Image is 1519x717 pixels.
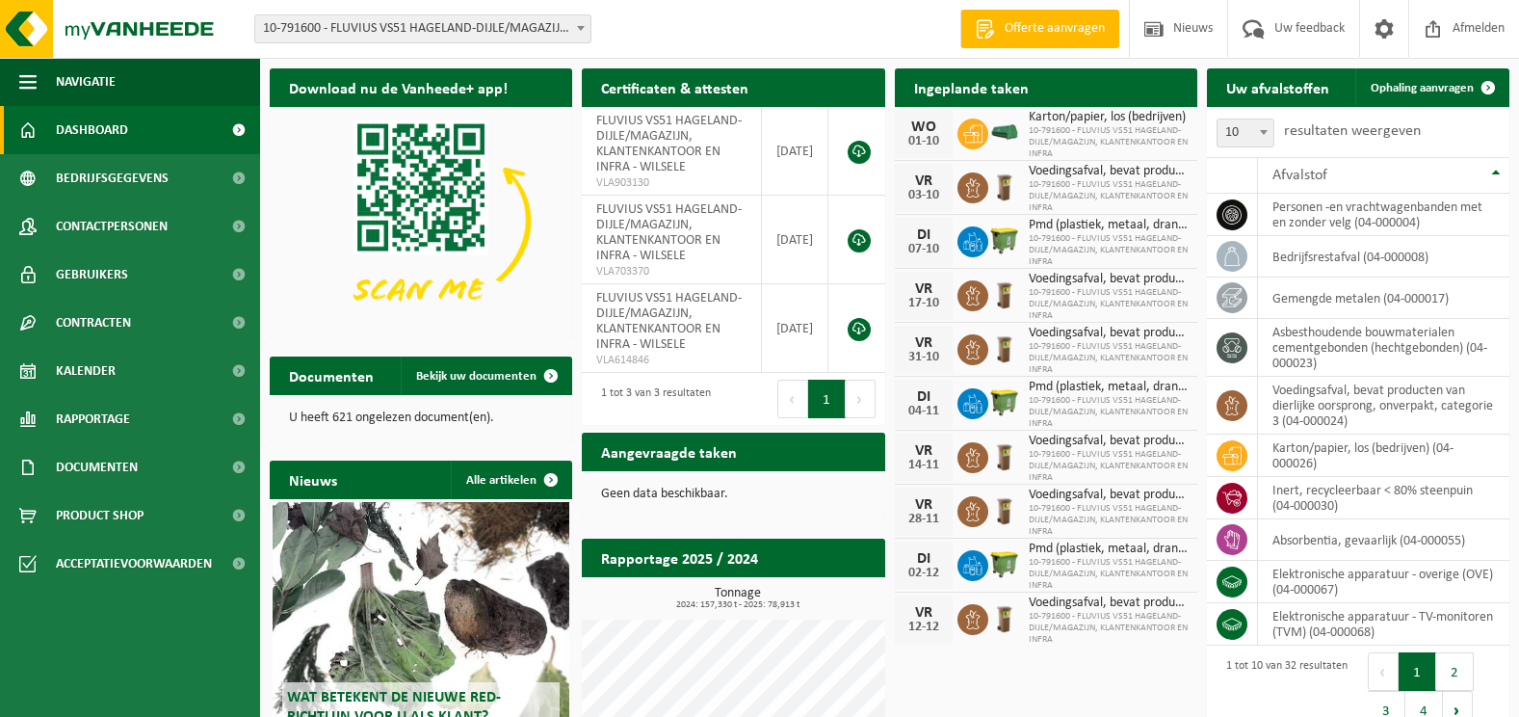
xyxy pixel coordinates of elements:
a: Bekijk rapportage [742,576,883,615]
img: WB-0140-HPE-BN-01 [988,493,1021,526]
button: 2 [1436,652,1474,691]
td: asbesthoudende bouwmaterialen cementgebonden (hechtgebonden) (04-000023) [1258,319,1509,377]
td: [DATE] [762,284,828,373]
img: WB-0140-HPE-BN-01 [988,170,1021,202]
img: WB-0140-HPE-BN-01 [988,278,1021,310]
button: Previous [1368,652,1399,691]
h2: Ingeplande taken [895,68,1048,106]
span: 10 [1217,119,1274,147]
div: VR [904,443,943,459]
a: Ophaling aanvragen [1355,68,1507,107]
img: WB-0140-HPE-BN-01 [988,439,1021,472]
td: [DATE] [762,107,828,196]
div: 31-10 [904,351,943,364]
span: 10-791600 - FLUVIUS VS51 HAGELAND-DIJLE/MAGAZIJN, KLANTENKANTOOR EN INFRA [1029,395,1188,430]
span: Voedingsafval, bevat producten van dierlijke oorsprong, onverpakt, categorie 3 [1029,272,1188,287]
div: DI [904,551,943,567]
div: 1 tot 3 van 3 resultaten [591,378,711,420]
a: Offerte aanvragen [960,10,1119,48]
td: inert, recycleerbaar < 80% steenpuin (04-000030) [1258,477,1509,519]
span: Voedingsafval, bevat producten van dierlijke oorsprong, onverpakt, categorie 3 [1029,326,1188,341]
span: Documenten [56,443,138,491]
div: VR [904,335,943,351]
img: WB-1100-HPE-GN-50 [988,224,1021,256]
span: Contactpersonen [56,202,168,251]
span: Pmd (plastiek, metaal, drankkartons) (bedrijven) [1029,218,1188,233]
div: 03-10 [904,189,943,202]
span: Voedingsafval, bevat producten van dierlijke oorsprong, onverpakt, categorie 3 [1029,596,1188,611]
a: Alle artikelen [451,461,570,499]
span: Product Shop [56,491,144,540]
span: VLA903130 [596,175,746,191]
p: U heeft 621 ongelezen document(en). [289,412,553,425]
span: 10 [1218,119,1273,146]
span: 10-791600 - FLUVIUS VS51 HAGELAND-DIJLE/MAGAZIJN, KLANTENKANTOOR EN INFRA [1029,557,1188,592]
span: Offerte aanvragen [1000,19,1110,39]
h2: Documenten [270,357,393,394]
div: VR [904,281,943,297]
td: personen -en vrachtwagenbanden met en zonder velg (04-000004) [1258,194,1509,236]
span: Bedrijfsgegevens [56,154,169,202]
span: FLUVIUS VS51 HAGELAND-DIJLE/MAGAZIJN, KLANTENKANTOOR EN INFRA - WILSELE [596,114,742,174]
div: 02-12 [904,567,943,580]
h2: Uw afvalstoffen [1207,68,1349,106]
div: WO [904,119,943,135]
span: Rapportage [56,395,130,443]
h2: Download nu de Vanheede+ app! [270,68,527,106]
h2: Nieuws [270,461,356,498]
span: 10-791600 - FLUVIUS VS51 HAGELAND-DIJLE/MAGAZIJN, KLANTENKANTOOR EN INFRA [1029,233,1188,268]
td: absorbentia, gevaarlijk (04-000055) [1258,519,1509,561]
span: FLUVIUS VS51 HAGELAND-DIJLE/MAGAZIJN, KLANTENKANTOOR EN INFRA - WILSELE [596,291,742,352]
div: DI [904,227,943,243]
div: 04-11 [904,405,943,418]
td: gemengde metalen (04-000017) [1258,278,1509,319]
div: DI [904,389,943,405]
button: Previous [777,380,808,418]
button: 1 [808,380,846,418]
div: 01-10 [904,135,943,148]
div: VR [904,605,943,621]
span: 10-791600 - FLUVIUS VS51 HAGELAND-DIJLE/MAGAZIJN, KLANTENKANTOOR EN INFRA - WILSELE [254,14,591,43]
img: WB-1100-HPE-GN-50 [988,547,1021,580]
span: 2024: 157,330 t - 2025: 78,913 t [591,600,884,610]
span: VLA614846 [596,353,746,368]
span: 10-791600 - FLUVIUS VS51 HAGELAND-DIJLE/MAGAZIJN, KLANTENKANTOOR EN INFRA [1029,125,1188,160]
button: 1 [1399,652,1436,691]
span: Voedingsafval, bevat producten van dierlijke oorsprong, onverpakt, categorie 3 [1029,164,1188,179]
span: Pmd (plastiek, metaal, drankkartons) (bedrijven) [1029,542,1188,557]
div: 12-12 [904,621,943,634]
span: Contracten [56,299,131,347]
div: 17-10 [904,297,943,310]
span: Ophaling aanvragen [1371,82,1474,94]
td: karton/papier, los (bedrijven) (04-000026) [1258,435,1509,477]
td: voedingsafval, bevat producten van dierlijke oorsprong, onverpakt, categorie 3 (04-000024) [1258,377,1509,435]
img: WB-0140-HPE-BN-01 [988,601,1021,634]
span: Pmd (plastiek, metaal, drankkartons) (bedrijven) [1029,380,1188,395]
div: 14-11 [904,459,943,472]
td: [DATE] [762,196,828,284]
span: 10-791600 - FLUVIUS VS51 HAGELAND-DIJLE/MAGAZIJN, KLANTENKANTOOR EN INFRA [1029,287,1188,322]
img: Download de VHEPlus App [270,107,572,334]
span: Gebruikers [56,251,128,299]
h2: Certificaten & attesten [582,68,768,106]
img: WB-0140-HPE-BN-01 [988,332,1021,364]
button: Next [846,380,876,418]
h2: Rapportage 2025 / 2024 [582,539,777,576]
a: Bekijk uw documenten [401,357,570,395]
span: Acceptatievoorwaarden [56,540,212,588]
span: 10-791600 - FLUVIUS VS51 HAGELAND-DIJLE/MAGAZIJN, KLANTENKANTOOR EN INFRA - WILSELE [255,15,590,42]
span: FLUVIUS VS51 HAGELAND-DIJLE/MAGAZIJN, KLANTENKANTOOR EN INFRA - WILSELE [596,202,742,263]
h2: Aangevraagde taken [582,433,756,470]
span: Kalender [56,347,116,395]
td: elektronische apparatuur - TV-monitoren (TVM) (04-000068) [1258,603,1509,646]
span: Voedingsafval, bevat producten van dierlijke oorsprong, onverpakt, categorie 3 [1029,488,1188,503]
div: 07-10 [904,243,943,256]
span: Karton/papier, los (bedrijven) [1029,110,1188,125]
div: VR [904,497,943,513]
span: Bekijk uw documenten [416,370,537,383]
img: WB-1100-HPE-GN-50 [988,385,1021,418]
div: 28-11 [904,513,943,526]
span: Navigatie [56,58,116,106]
span: 10-791600 - FLUVIUS VS51 HAGELAND-DIJLE/MAGAZIJN, KLANTENKANTOOR EN INFRA [1029,503,1188,538]
span: 10-791600 - FLUVIUS VS51 HAGELAND-DIJLE/MAGAZIJN, KLANTENKANTOOR EN INFRA [1029,179,1188,214]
